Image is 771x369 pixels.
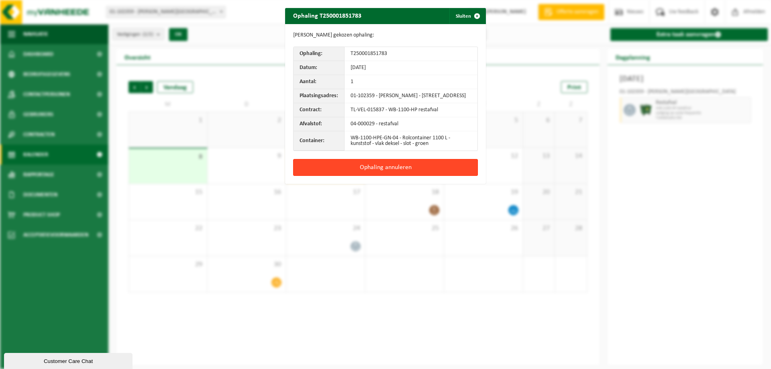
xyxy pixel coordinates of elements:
[293,32,478,39] p: [PERSON_NAME] gekozen ophaling:
[294,103,345,117] th: Contract:
[294,131,345,151] th: Container:
[294,89,345,103] th: Plaatsingsadres:
[345,89,477,103] td: 01-102359 - [PERSON_NAME] - [STREET_ADDRESS]
[294,75,345,89] th: Aantal:
[345,131,477,151] td: WB-1100-HPE-GN-04 - Rolcontainer 1100 L - kunststof - vlak deksel - slot - groen
[293,159,478,176] button: Ophaling annuleren
[294,47,345,61] th: Ophaling:
[345,47,477,61] td: T250001851783
[294,117,345,131] th: Afvalstof:
[345,117,477,131] td: 04-000029 - restafval
[345,103,477,117] td: TL-VEL-015837 - WB-1100-HP restafval
[285,8,369,23] h2: Ophaling T250001851783
[345,61,477,75] td: [DATE]
[449,8,485,24] button: Sluiten
[4,351,134,369] iframe: chat widget
[345,75,477,89] td: 1
[294,61,345,75] th: Datum:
